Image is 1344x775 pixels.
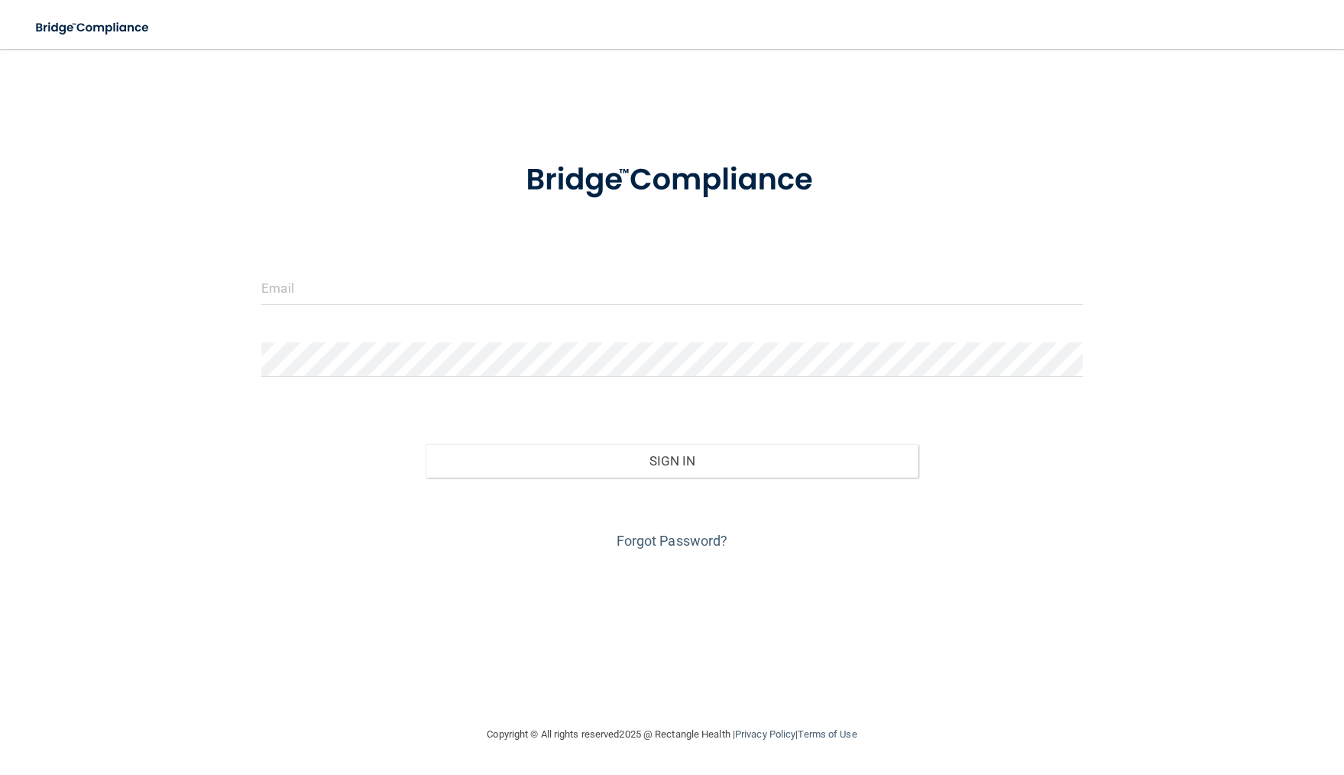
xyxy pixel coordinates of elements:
img: bridge_compliance_login_screen.278c3ca4.svg [494,141,850,220]
a: Privacy Policy [735,728,795,740]
div: Copyright © All rights reserved 2025 @ Rectangle Health | | [393,710,951,759]
a: Forgot Password? [617,533,728,549]
button: Sign In [426,444,918,478]
a: Terms of Use [798,728,857,740]
input: Email [261,271,1083,305]
img: bridge_compliance_login_screen.278c3ca4.svg [23,12,164,44]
